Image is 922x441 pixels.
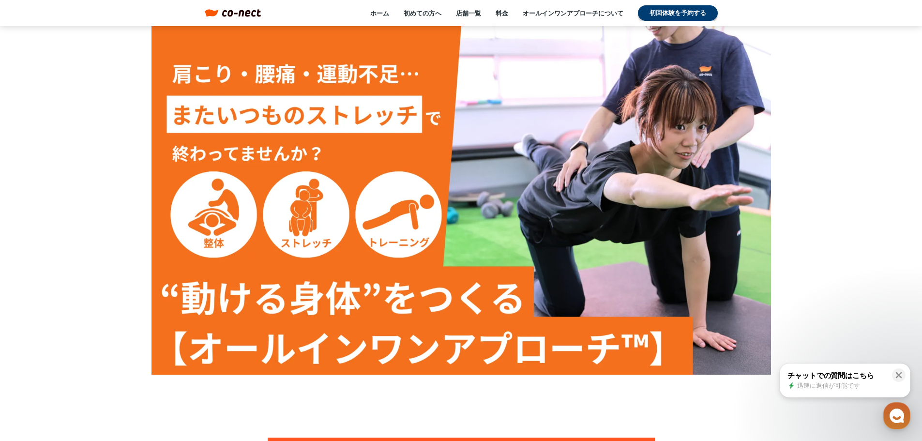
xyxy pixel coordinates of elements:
a: 店舗一覧 [456,9,481,17]
a: オールインワンアプローチについて [523,9,623,17]
a: 初回体験を予約する [638,5,718,21]
a: 料金 [496,9,508,17]
a: ホーム [370,9,389,17]
a: 初めての方へ [404,9,441,17]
